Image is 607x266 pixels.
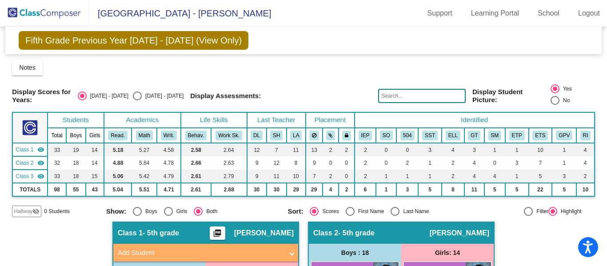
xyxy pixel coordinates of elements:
div: Girls [173,207,188,215]
td: 2.61 [181,170,211,183]
a: Logout [571,6,607,20]
td: 1 [376,183,396,196]
td: 11 [464,183,484,196]
td: 11 [287,143,306,156]
div: [DATE] - [DATE] [87,92,128,100]
td: 5 [505,183,529,196]
th: Girls [86,128,104,143]
td: 1 [505,143,529,156]
td: 5 [529,170,552,183]
a: School [531,6,567,20]
td: 29 [287,183,306,196]
td: 18 [66,156,86,170]
td: 9 [306,156,323,170]
td: 5 [418,183,442,196]
span: Class 2 [16,159,33,167]
td: 19 [66,143,86,156]
td: 3 [418,143,442,156]
th: Keep with students [323,128,339,143]
div: First Name [355,207,384,215]
td: 1 [376,170,396,183]
td: 2.63 [211,156,247,170]
th: Placement [306,112,355,128]
button: Work Sk. [216,131,242,140]
td: 5.27 [132,143,157,156]
td: 2 [355,156,376,170]
td: 5.84 [132,156,157,170]
td: 1 [552,143,576,156]
th: Extra time (parent) [505,128,529,143]
button: ELL [446,131,460,140]
mat-icon: visibility [37,146,44,153]
span: Class 2 [313,229,338,238]
td: 7 [267,143,287,156]
button: IEP [359,131,372,140]
mat-panel-title: Add Student [118,248,283,258]
td: 33 [48,143,66,156]
span: Show: [106,207,126,215]
td: 32 [48,156,66,170]
span: Class 3 [16,172,33,180]
td: 5.04 [104,183,132,196]
td: Kathryn Selsor - 5th grade [12,143,48,156]
td: 9 [247,170,267,183]
mat-icon: picture_as_pdf [212,229,223,241]
span: Display Student Picture: [472,88,548,104]
span: 0 Students [44,207,69,215]
th: Students [48,112,104,128]
td: 10 [287,170,306,183]
td: 0 [376,143,396,156]
span: - 5th grade [143,229,179,238]
th: Total [48,128,66,143]
button: DL [251,131,263,140]
span: [GEOGRAPHIC_DATA] - [PERSON_NAME] [89,6,271,20]
td: 13 [306,143,323,156]
td: 4.78 [157,156,181,170]
th: Staff Member [484,128,505,143]
th: Keep away students [306,128,323,143]
td: 2 [339,183,355,196]
button: Notes [12,60,43,75]
td: 0 [396,143,418,156]
td: 4.79 [157,170,181,183]
td: 2.66 [181,156,211,170]
td: 5.18 [104,143,132,156]
button: Print Students Details [210,226,225,240]
td: 5.06 [104,170,132,183]
td: TOTALS [12,183,48,196]
div: Boys [142,207,157,215]
mat-icon: visibility_off [32,208,40,215]
th: 504 Plan [396,128,418,143]
td: 98 [48,183,66,196]
td: 2.61 [181,183,211,196]
mat-radio-group: Select an option [78,91,184,100]
td: 6 [355,183,376,196]
td: 2 [442,170,464,183]
td: 33 [48,170,66,183]
span: Class 1 [118,229,143,238]
th: Extra Time (Student) [529,128,552,143]
td: 4 [323,183,339,196]
td: 3 [464,143,484,156]
button: ETS [532,131,548,140]
button: Read. [108,131,128,140]
div: No [559,96,570,104]
button: SST [422,131,438,140]
td: 3 [505,156,529,170]
div: Highlight [557,207,582,215]
td: 15 [86,170,104,183]
th: Reading Intervention [576,128,594,143]
td: 2 [396,156,418,170]
th: Keep with teacher [339,128,355,143]
input: Search... [378,89,466,103]
div: Filter [533,207,548,215]
span: - 5th grade [338,229,375,238]
th: Boys [66,128,86,143]
button: Math [136,131,153,140]
th: Danna Lesko [247,128,267,143]
td: 5 [552,183,576,196]
td: 4 [442,143,464,156]
td: 2 [442,156,464,170]
button: GT [468,131,480,140]
td: 0 [484,156,505,170]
